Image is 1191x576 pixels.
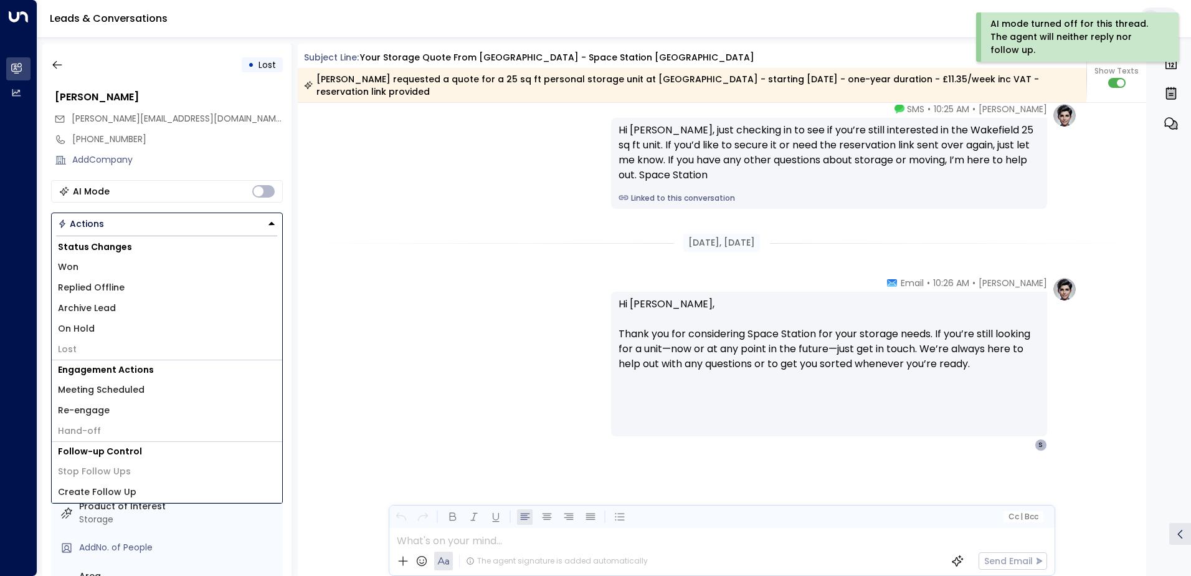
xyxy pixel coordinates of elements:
[683,234,760,252] div: [DATE], [DATE]
[58,281,125,294] span: Replied Offline
[619,297,1040,386] p: Hi [PERSON_NAME], Thank you for considering Space Station for your storage needs. If you’re still...
[72,112,283,125] span: sophie.denton@hotmail.co.uk
[393,509,409,525] button: Undo
[990,17,1162,57] div: AI mode turned off for this thread. The agent will neither reply nor follow up.
[52,442,282,461] h1: Follow-up Control
[248,54,254,76] div: •
[304,51,359,64] span: Subject Line:
[927,277,930,289] span: •
[51,213,283,235] button: Actions
[933,277,969,289] span: 10:26 AM
[1008,512,1038,521] span: Cc Bcc
[1094,65,1139,77] span: Show Texts
[79,541,278,554] div: AddNo. of People
[1052,103,1077,128] img: profile-logo.png
[979,277,1047,289] span: [PERSON_NAME]
[58,486,136,499] span: Create Follow Up
[972,103,975,115] span: •
[58,425,101,438] span: Hand-off
[58,343,77,356] span: Lost
[619,123,1040,183] div: Hi [PERSON_NAME], just checking in to see if you’re still interested in the Wakefield 25 sq ft un...
[907,103,924,115] span: SMS
[79,500,278,513] label: Product of Interest
[466,555,648,567] div: The agent signature is added automatically
[619,193,1040,204] a: Linked to this conversation
[58,218,104,229] div: Actions
[415,509,430,525] button: Redo
[73,185,110,198] div: AI Mode
[1052,277,1077,302] img: profile-logo.png
[259,59,276,71] span: Lost
[928,103,931,115] span: •
[72,133,283,146] div: [PHONE_NUMBER]
[58,302,116,315] span: Archive Lead
[58,383,145,396] span: Meeting Scheduled
[72,153,283,166] div: AddCompany
[901,277,924,289] span: Email
[1035,439,1047,451] div: S
[58,404,110,417] span: Re-engage
[72,112,284,125] span: [PERSON_NAME][EMAIL_ADDRESS][DOMAIN_NAME]
[58,465,131,478] span: Stop Follow Ups
[58,261,78,274] span: Won
[1003,511,1043,523] button: Cc|Bcc
[58,322,95,335] span: On Hold
[1020,512,1023,521] span: |
[972,277,975,289] span: •
[934,103,969,115] span: 10:25 AM
[979,103,1047,115] span: [PERSON_NAME]
[52,238,282,257] h1: Status Changes
[79,513,278,526] div: Storage
[360,51,754,64] div: Your storage quote from [GEOGRAPHIC_DATA] - Space Station [GEOGRAPHIC_DATA]
[52,360,282,380] h1: Engagement Actions
[55,90,283,105] div: [PERSON_NAME]
[51,213,283,235] div: Button group with a nested menu
[304,73,1079,98] div: [PERSON_NAME] requested a quote for a 25 sq ft personal storage unit at [GEOGRAPHIC_DATA] - start...
[50,11,168,26] a: Leads & Conversations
